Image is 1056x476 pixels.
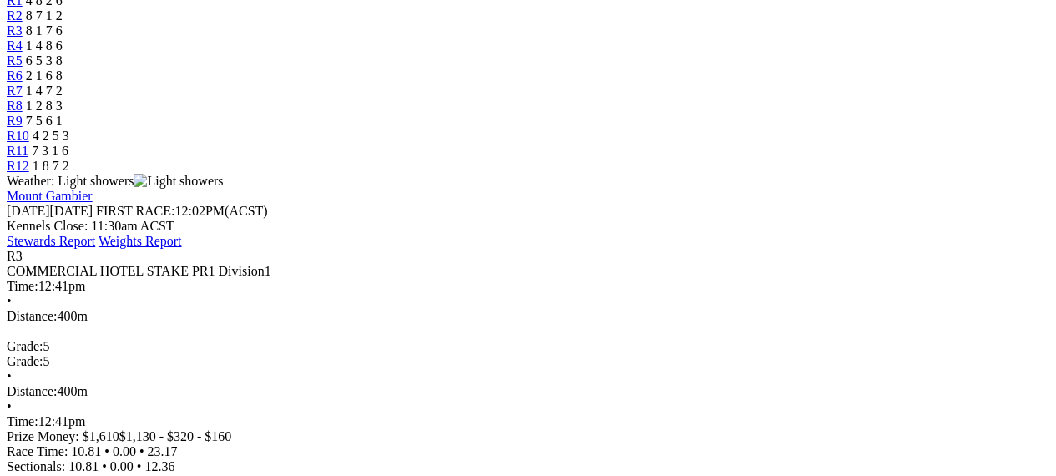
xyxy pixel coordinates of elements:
[104,444,109,458] span: •
[139,444,144,458] span: •
[71,444,101,458] span: 10.81
[7,174,224,188] span: Weather: Light showers
[7,68,23,83] a: R6
[110,459,134,473] span: 0.00
[7,204,50,218] span: [DATE]
[7,414,1049,429] div: 12:41pm
[7,339,1049,354] div: 5
[68,459,99,473] span: 10.81
[102,459,107,473] span: •
[134,174,223,189] img: Light showers
[26,99,63,113] span: 1 2 8 3
[7,204,93,218] span: [DATE]
[7,414,38,428] span: Time:
[7,234,95,248] a: Stewards Report
[26,38,63,53] span: 1 4 8 6
[7,384,1049,399] div: 400m
[113,444,136,458] span: 0.00
[7,159,29,173] a: R12
[7,8,23,23] a: R2
[26,23,63,38] span: 8 1 7 6
[7,264,1049,279] div: COMMERCIAL HOTEL STAKE PR1 Division1
[26,84,63,98] span: 1 4 7 2
[7,279,1049,294] div: 12:41pm
[137,459,142,473] span: •
[7,354,1049,369] div: 5
[7,444,68,458] span: Race Time:
[7,114,23,128] a: R9
[7,354,43,368] span: Grade:
[7,309,1049,324] div: 400m
[7,294,12,308] span: •
[32,144,68,158] span: 7 3 1 6
[7,144,28,158] a: R11
[7,219,1049,234] div: Kennels Close: 11:30am ACST
[96,204,174,218] span: FIRST RACE:
[26,53,63,68] span: 6 5 3 8
[26,68,63,83] span: 2 1 6 8
[7,189,93,203] a: Mount Gambier
[7,279,38,293] span: Time:
[7,429,1049,444] div: Prize Money: $1,610
[119,429,232,443] span: $1,130 - $320 - $160
[7,23,23,38] a: R3
[26,114,63,128] span: 7 5 6 1
[26,8,63,23] span: 8 7 1 2
[144,459,174,473] span: 12.36
[7,339,43,353] span: Grade:
[7,84,23,98] a: R7
[7,384,57,398] span: Distance:
[7,129,29,143] a: R10
[7,309,57,323] span: Distance:
[7,369,12,383] span: •
[148,444,178,458] span: 23.17
[7,249,23,263] span: R3
[7,38,23,53] a: R4
[7,53,23,68] a: R5
[33,159,69,173] span: 1 8 7 2
[96,204,268,218] span: 12:02PM(ACST)
[99,234,182,248] a: Weights Report
[7,459,65,473] span: Sectionals:
[7,399,12,413] span: •
[33,129,69,143] span: 4 2 5 3
[7,99,23,113] a: R8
